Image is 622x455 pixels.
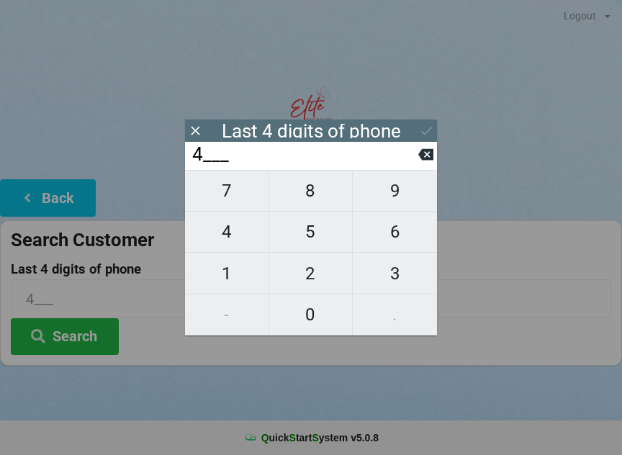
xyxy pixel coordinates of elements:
[353,258,437,289] span: 3
[353,176,437,206] span: 9
[353,253,437,294] button: 3
[222,124,401,138] div: Last 4 digits of phone
[269,299,353,330] span: 0
[269,170,353,212] button: 8
[353,212,437,253] button: 6
[185,170,269,212] button: 7
[185,253,269,294] button: 1
[353,170,437,212] button: 9
[269,258,353,289] span: 2
[185,258,269,289] span: 1
[269,294,353,335] button: 0
[353,217,437,247] span: 6
[269,212,353,253] button: 5
[269,176,353,206] span: 8
[269,253,353,294] button: 2
[269,217,353,247] span: 5
[185,212,269,253] button: 4
[185,217,269,247] span: 4
[185,176,269,206] span: 7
